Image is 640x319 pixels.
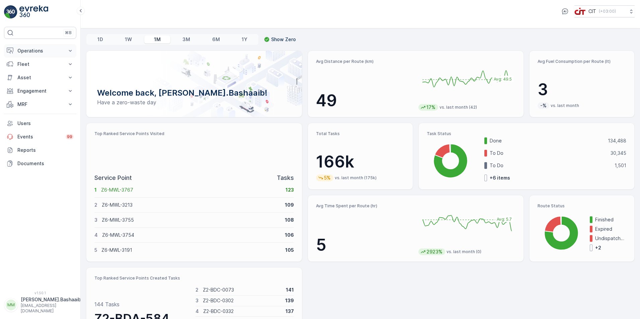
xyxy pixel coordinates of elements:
p: + 6 items [490,175,510,181]
p: 3M [182,36,190,43]
p: ⌘B [65,30,72,35]
p: Z6-MWL-3213 [102,202,281,208]
p: 49 [316,91,413,111]
p: Have a zero-waste day [97,98,291,106]
p: Finished [595,216,626,223]
p: 1Y [242,36,247,43]
p: 5% [323,175,331,181]
p: Expired [595,226,626,232]
button: CIT(+03:00) [574,5,635,17]
p: vs. last month (0) [447,249,481,254]
p: 134,488 [608,137,626,144]
span: v 1.50.1 [4,291,76,295]
p: 6M [212,36,220,43]
button: Engagement [4,84,76,98]
p: 3 [195,297,198,304]
button: Asset [4,71,76,84]
p: Total Tasks [316,131,405,136]
p: -% [540,102,547,109]
a: Documents [4,157,76,170]
p: 144 Tasks [94,300,119,308]
p: Show Zero [271,36,296,43]
p: 5 [94,247,97,253]
div: MM [6,300,16,310]
p: To Do [490,150,606,156]
p: Z6-MWL-3191 [101,247,281,253]
p: 4 [195,308,199,315]
p: 3 [94,217,97,223]
p: CIT [588,8,596,15]
p: Done [490,137,604,144]
p: Route Status [538,203,626,209]
p: 105 [285,247,294,253]
p: Users [17,120,74,127]
p: 106 [285,232,294,238]
img: logo [4,5,17,19]
p: Asset [17,74,63,81]
p: 166k [316,152,405,172]
p: 30,345 [611,150,626,156]
p: vs. last month (42) [439,105,477,110]
p: Task Status [427,131,626,136]
p: Documents [17,160,74,167]
p: vs. last month (175k) [335,175,377,181]
p: Service Point [94,173,132,183]
p: 17% [426,104,436,111]
p: Avg Time Spent per Route (hr) [316,203,413,209]
button: MM[PERSON_NAME].Bashaaib[EMAIL_ADDRESS][DOMAIN_NAME] [4,296,76,314]
p: 109 [285,202,294,208]
p: Events [17,133,62,140]
p: 3 [538,80,626,100]
p: Z2-BDC-0302 [203,297,281,304]
p: 1W [125,36,132,43]
p: Z6-MWL-3754 [102,232,281,238]
p: Engagement [17,88,63,94]
p: [PERSON_NAME].Bashaaib [21,296,81,303]
p: 2923% [426,248,443,255]
p: MRF [17,101,63,108]
p: 108 [285,217,294,223]
p: + 2 [595,244,602,251]
p: 4 [94,232,98,238]
p: 1 [94,187,97,193]
p: [EMAIL_ADDRESS][DOMAIN_NAME] [21,303,81,314]
p: Tasks [277,173,294,183]
p: Avg Distance per Route (km) [316,59,413,64]
p: Z6-MWL-3767 [101,187,281,193]
a: Events99 [4,130,76,143]
button: Fleet [4,58,76,71]
p: vs. last month [551,103,579,108]
p: 139 [285,297,294,304]
p: Z6-MWL-3755 [102,217,281,223]
p: Avg Fuel Consumption per Route (lt) [538,59,626,64]
p: 137 [286,308,294,315]
p: To Do [490,162,610,169]
p: ( +03:00 ) [599,9,616,14]
p: Fleet [17,61,63,68]
img: cit-logo_pOk6rL0.png [574,8,586,15]
p: 1,501 [615,162,626,169]
p: 141 [286,287,294,293]
button: Operations [4,44,76,58]
p: 1D [97,36,103,43]
p: Top Ranked Service Points Visited [94,131,294,136]
img: logo_light-DOdMpM7g.png [19,5,48,19]
p: Top Ranked Service Points Created Tasks [94,276,294,281]
p: Reports [17,147,74,153]
p: 1M [154,36,161,43]
p: 99 [67,134,72,139]
p: 5 [316,235,413,255]
p: Z2-BDC-0073 [203,287,282,293]
p: Operations [17,47,63,54]
p: Undispatched [595,235,626,242]
p: Z2-BDC-0332 [203,308,281,315]
p: 2 [195,287,198,293]
a: Users [4,117,76,130]
p: Welcome back, [PERSON_NAME].Bashaaib! [97,88,291,98]
p: 2 [94,202,97,208]
p: 123 [286,187,294,193]
a: Reports [4,143,76,157]
button: MRF [4,98,76,111]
